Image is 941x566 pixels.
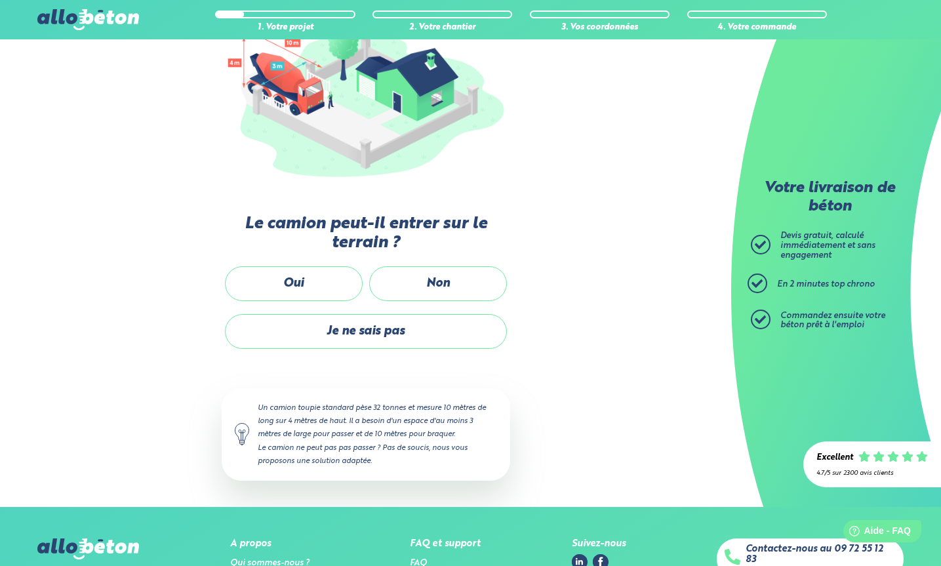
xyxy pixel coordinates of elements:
[777,280,875,289] span: En 2 minutes top chrono
[222,214,510,253] label: Le camion peut-il entrer sur le terrain ?
[37,538,138,559] img: allobéton
[754,180,905,216] p: Votre livraison de béton
[410,538,481,550] div: FAQ et support
[225,314,507,349] label: Je ne sais pas
[780,232,875,259] span: Devis gratuit, calculé immédiatement et sans engagement
[824,515,927,552] iframe: Help widget launcher
[816,453,853,463] div: Excellent
[37,9,138,30] img: allobéton
[746,544,896,565] a: Contactez-nous au 09 72 55 12 83
[230,538,319,550] div: A propos
[222,388,510,481] div: Un camion toupie standard pèse 32 tonnes et mesure 10 mètres de long sur 4 mètres de haut. Il a b...
[816,470,928,477] div: 4.7/5 sur 2300 avis clients
[530,23,670,33] div: 3. Vos coordonnées
[369,266,507,301] label: Non
[780,312,885,330] span: Commandez ensuite votre béton prêt à l'emploi
[687,23,827,33] div: 4. Votre commande
[372,23,512,33] div: 2. Votre chantier
[215,23,355,33] div: 1. Votre projet
[572,538,626,550] div: Suivez-nous
[225,266,363,301] label: Oui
